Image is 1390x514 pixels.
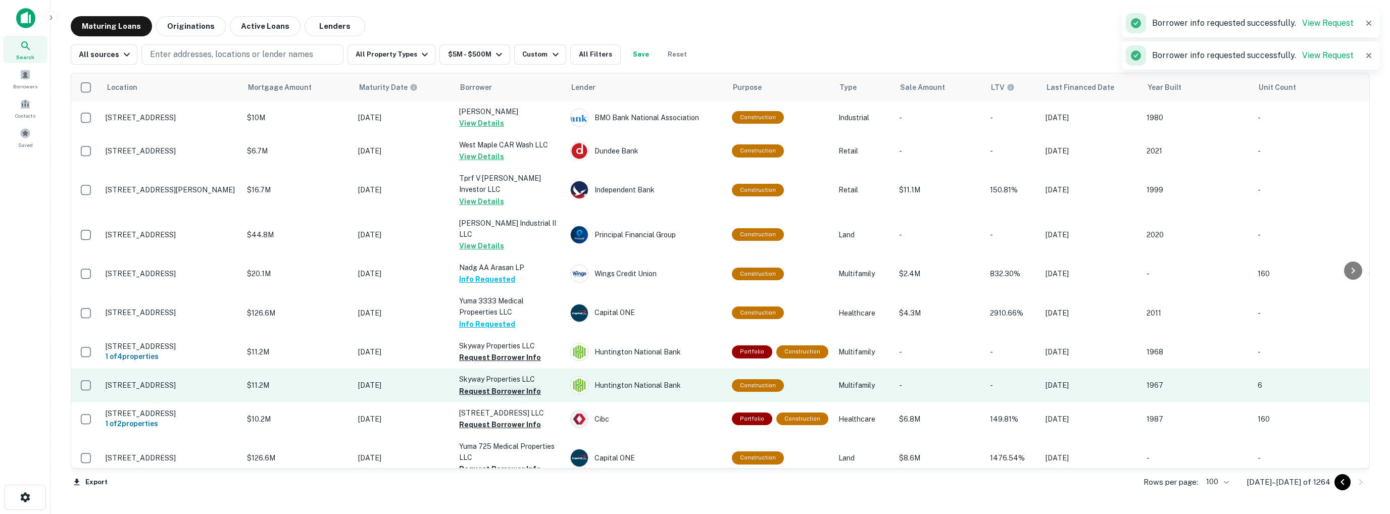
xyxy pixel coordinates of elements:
p: - [899,380,980,391]
div: LTVs displayed on the website are for informational purposes only and may be reported incorrectly... [991,82,1015,93]
span: Saved [18,141,33,149]
button: All Filters [570,44,621,65]
p: $11.2M [247,380,348,391]
img: picture [571,265,588,282]
span: - [990,381,993,389]
p: 2021 [1147,145,1248,157]
p: - [1258,145,1359,157]
p: 1980 [1147,112,1248,123]
span: 2910.66% [990,309,1023,317]
p: [DATE] [1046,268,1136,279]
button: View Details [459,117,504,129]
div: Wings Credit Union [570,265,722,283]
a: Contacts [3,94,47,122]
span: LTVs displayed on the website are for informational purposes only and may be reported incorrectly... [991,82,1028,93]
p: 1968 [1147,346,1248,357]
iframe: Chat Widget [1339,433,1390,482]
p: [DATE] [358,145,449,157]
p: [DATE] [1046,307,1136,319]
div: This loan purpose was for construction [732,228,784,241]
span: - [990,348,993,356]
span: 150.81% [990,186,1018,194]
p: - [899,112,980,123]
p: 2011 [1147,307,1248,319]
span: Mortgage Amount [248,81,325,93]
p: Yuma 3333 Medical Propeerties LLC [459,295,560,318]
p: Enter addresses, locations or lender names [150,48,313,61]
div: Huntington National Bank [570,343,722,361]
th: Borrower [454,73,565,101]
button: Info Requested [459,273,515,285]
th: Last Financed Date [1040,73,1141,101]
p: [DATE] [1046,414,1136,425]
th: Year Built [1141,73,1253,101]
p: Nadg AA Arasan LP [459,262,560,273]
p: - [1258,346,1359,357]
p: [PERSON_NAME] [459,106,560,117]
p: Skyway Properties LLC [459,340,560,351]
span: Last Financed Date [1047,81,1127,93]
span: - [990,231,993,239]
button: Active Loans [230,16,301,36]
p: 160 [1258,414,1359,425]
div: This loan purpose was for construction [732,268,784,280]
p: Yuma 725 Medical Properties LLC [459,441,560,463]
span: Purpose [733,81,775,93]
span: 832.30% [990,270,1020,278]
p: 160 [1258,268,1359,279]
p: $126.6M [247,452,348,464]
p: [STREET_ADDRESS] [106,146,237,156]
div: This loan purpose was for construction [776,413,828,425]
a: Saved [3,124,47,151]
p: [DATE] [1046,229,1136,240]
p: [STREET_ADDRESS][PERSON_NAME] [106,185,237,194]
p: $2.4M [899,268,980,279]
a: Borrowers [3,65,47,92]
p: Healthcare [838,414,889,425]
th: Maturity dates displayed may be estimated. Please contact the lender for the most accurate maturi... [353,73,454,101]
span: Borrowers [13,82,37,90]
img: picture [571,181,588,198]
p: [DATE] [1046,346,1136,357]
th: Purpose [727,73,833,101]
p: Multifamily [838,380,889,391]
div: 100 [1202,475,1230,489]
p: [DATE] [358,380,449,391]
div: This is a portfolio loan with 2 properties [732,413,772,425]
p: [STREET_ADDRESS] [106,342,237,351]
button: Request Borrower Info [459,351,541,364]
p: $11.1M [899,184,980,195]
p: Borrower info requested successfully. [1152,17,1354,29]
div: Independent Bank [570,181,722,199]
div: BMO Bank National Association [570,109,722,127]
th: Sale Amount [894,73,985,101]
div: Dundee Bank [570,142,722,160]
div: Huntington National Bank [570,376,722,394]
p: - [1258,307,1359,319]
p: [DATE] [1046,145,1136,157]
p: Borrower info requested successfully. [1152,49,1354,62]
span: Location [107,81,151,93]
p: Multifamily [838,346,889,357]
img: picture [571,226,588,243]
p: - [1258,229,1359,240]
div: Capital ONE [570,449,722,467]
p: - [1258,184,1359,195]
p: Rows per page: [1144,476,1198,488]
p: Land [838,229,889,240]
div: This loan purpose was for construction [732,379,784,392]
span: Year Built [1148,81,1195,93]
h6: Maturity Date [359,82,408,93]
p: Multifamily [838,268,889,279]
p: 2020 [1147,229,1248,240]
button: View Details [459,195,504,208]
th: Type [833,73,894,101]
button: Enter addresses, locations or lender names [141,44,343,65]
button: View Details [459,240,504,252]
p: [STREET_ADDRESS] [106,269,237,278]
button: Custom [514,44,566,65]
button: Reset [661,44,693,65]
div: This loan purpose was for construction [732,184,784,196]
